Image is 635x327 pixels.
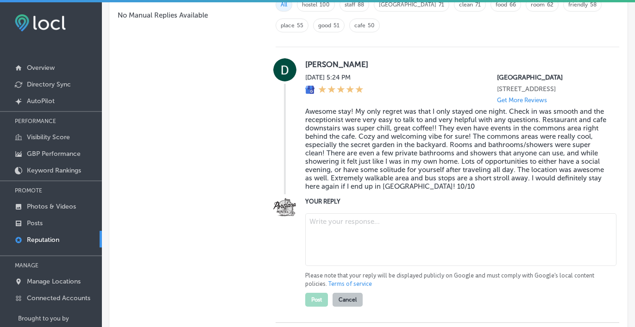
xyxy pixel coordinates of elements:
a: 55 [297,22,303,29]
a: friendly [568,1,588,8]
button: Cancel [333,293,363,307]
a: 66 [509,1,516,8]
a: place [281,22,295,29]
a: 51 [333,22,340,29]
p: Connected Accounts [27,294,90,302]
a: food [496,1,507,8]
p: Photos & Videos [27,203,76,210]
a: 100 [320,1,330,8]
p: Manage Locations [27,278,81,285]
label: YOUR REPLY [305,198,608,205]
p: GBP Performance [27,150,81,158]
a: good [318,22,331,29]
a: 50 [368,22,375,29]
img: fda3e92497d09a02dc62c9cd864e3231.png [15,14,66,31]
a: cafe [354,22,365,29]
p: 479 NW 18th Ave [497,85,608,93]
a: 58 [590,1,597,8]
blockquote: Awesome stay! My only regret was that I only stayed one night. Check in was smooth and the recept... [305,107,608,191]
a: [GEOGRAPHIC_DATA] [379,1,436,8]
p: Northwest Portland Hostel [497,74,608,81]
a: Terms of service [328,280,372,288]
label: [DATE] 5:24 PM [305,74,364,81]
button: Post [305,293,328,307]
p: No Manual Replies Available [118,10,253,20]
a: 88 [358,1,364,8]
p: Please note that your reply will be displayed publicly on Google and must comply with Google's lo... [305,271,608,288]
p: Visibility Score [27,133,70,141]
div: 5 Stars [318,85,364,95]
p: AutoPilot [27,97,55,105]
a: staff [345,1,355,8]
a: room [531,1,545,8]
a: 71 [475,1,481,8]
a: 71 [439,1,444,8]
p: Brought to you by [18,315,102,322]
p: Posts [27,219,43,227]
p: Keyword Rankings [27,167,81,174]
p: Get More Reviews [497,97,547,104]
a: 62 [547,1,553,8]
p: Reputation [27,236,59,244]
label: [PERSON_NAME] [305,60,608,69]
a: hostel [302,1,317,8]
img: Image [273,197,296,220]
p: Directory Sync [27,80,71,88]
a: clean [459,1,473,8]
p: Overview [27,64,55,72]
